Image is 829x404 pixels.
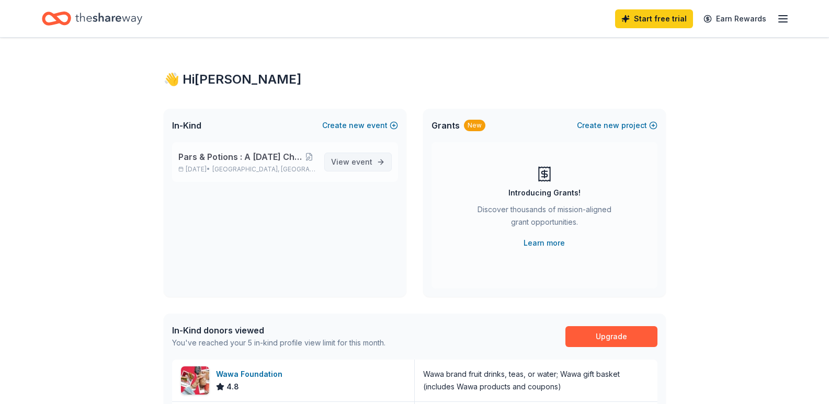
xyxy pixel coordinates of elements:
div: Discover thousands of mission-aligned grant opportunities. [473,203,616,233]
div: Wawa Foundation [216,368,287,380]
img: Image for Wawa Foundation [181,366,209,395]
span: [GEOGRAPHIC_DATA], [GEOGRAPHIC_DATA] [212,165,315,174]
div: In-Kind donors viewed [172,324,385,337]
div: Introducing Grants! [508,187,581,199]
div: Wawa brand fruit drinks, teas, or water; Wawa gift basket (includes Wawa products and coupons) [423,368,649,393]
div: 👋 Hi [PERSON_NAME] [164,71,666,88]
span: new [604,119,619,132]
span: View [331,156,372,168]
a: Home [42,6,142,31]
span: Pars & Potions : A [DATE] Charity Golf Tournament [178,151,303,163]
span: In-Kind [172,119,201,132]
button: Createnewevent [322,119,398,132]
div: You've reached your 5 in-kind profile view limit for this month. [172,337,385,349]
a: View event [324,153,392,171]
span: 4.8 [226,380,239,393]
a: Upgrade [565,326,657,347]
a: Learn more [524,237,565,249]
p: [DATE] • [178,165,316,174]
span: Grants [431,119,460,132]
span: event [351,157,372,166]
span: new [349,119,365,132]
div: New [464,120,485,131]
button: Createnewproject [577,119,657,132]
a: Earn Rewards [697,9,773,28]
a: Start free trial [615,9,693,28]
